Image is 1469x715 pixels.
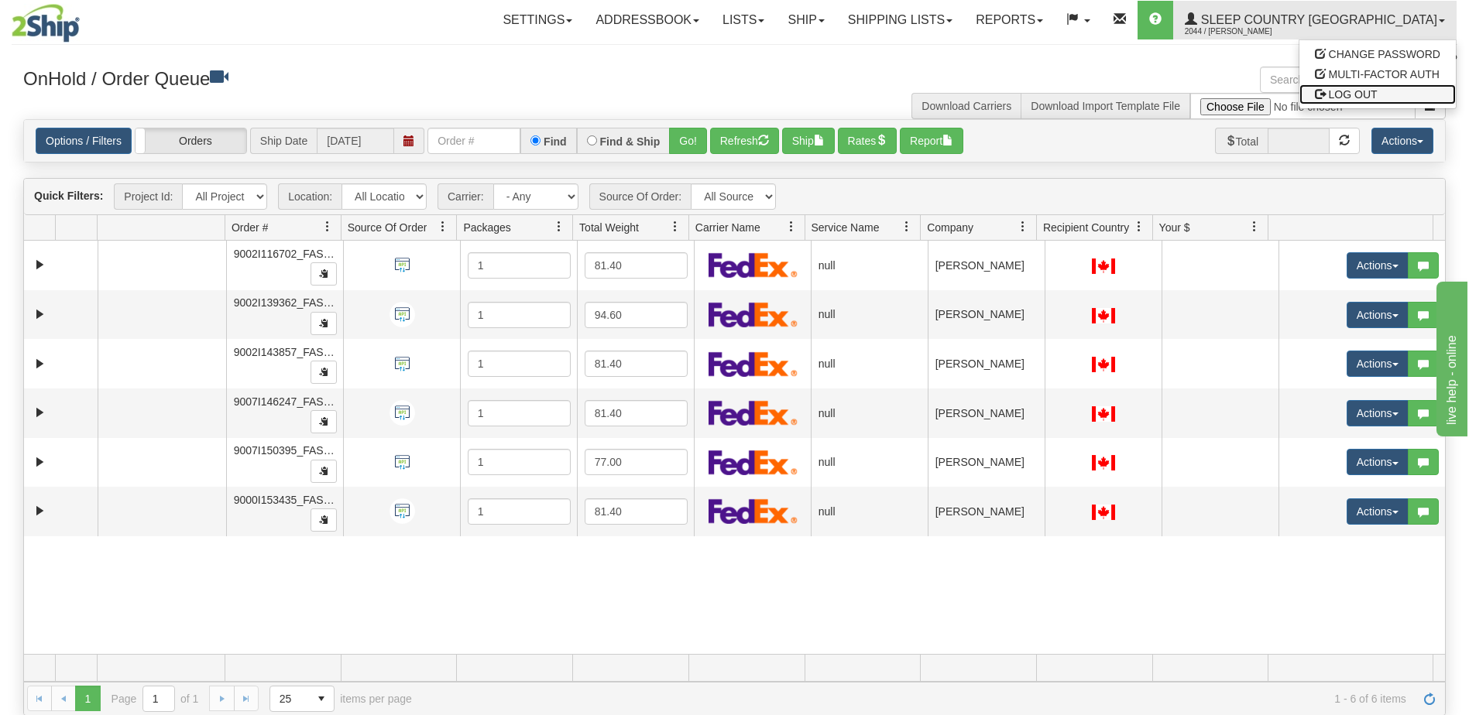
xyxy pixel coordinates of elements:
input: Page 1 [143,686,174,711]
button: Go! [669,128,707,154]
img: FedEx [709,400,798,426]
label: Orders [136,128,246,153]
span: Recipient Country [1043,220,1129,235]
img: FedEx [709,498,798,524]
span: Project Id: [114,183,182,210]
img: API [390,351,415,377]
span: Page of 1 [112,686,199,712]
a: Refresh [1417,686,1442,710]
button: Actions [1347,498,1409,525]
span: 9007I146247_FASUS [234,395,338,408]
button: Copy to clipboard [311,508,337,532]
span: Packages [463,220,510,235]
img: FedEx [709,252,798,278]
img: CA [1092,258,1115,274]
a: Addressbook [584,1,711,39]
a: Options / Filters [36,128,132,154]
input: Import [1190,93,1416,119]
img: API [390,498,415,524]
button: Actions [1347,302,1409,328]
button: Actions [1371,128,1433,154]
td: null [811,241,928,290]
a: Company filter column settings [1010,214,1036,240]
span: CHANGE PASSWORD [1329,48,1440,60]
a: Order # filter column settings [314,214,341,240]
button: Actions [1347,449,1409,475]
span: Total Weight [579,220,639,235]
td: null [811,487,928,536]
span: 9000I153435_FASUS [234,494,338,506]
span: Your $ [1159,220,1190,235]
img: FedEx [709,450,798,475]
img: CA [1092,505,1115,520]
button: Actions [1347,400,1409,426]
label: Quick Filters: [34,188,103,204]
td: [PERSON_NAME] [928,388,1045,438]
div: live help - online [12,9,143,28]
a: Expand [30,305,50,324]
img: CA [1092,308,1115,323]
button: Copy to clipboard [311,410,337,433]
div: grid toolbar [24,179,1445,215]
div: Support: 1 - 855 - 55 - 2SHIP [12,53,1457,66]
span: Carrier Name [695,220,760,235]
button: Ship [782,128,835,154]
a: Ship [776,1,836,39]
a: Service Name filter column settings [894,214,920,240]
a: MULTI-FACTOR AUTH [1299,64,1456,84]
a: Packages filter column settings [546,214,572,240]
a: Expand [30,354,50,374]
a: Expand [30,501,50,521]
input: Order # [427,128,520,154]
button: Actions [1347,252,1409,279]
span: Company [927,220,973,235]
span: 9002I143857_FASUS [234,346,338,358]
span: Carrier: [438,183,493,210]
span: Total [1215,128,1268,154]
img: CA [1092,357,1115,372]
td: [PERSON_NAME] [928,339,1045,388]
span: Source Of Order: [589,183,692,210]
button: Report [900,128,963,154]
img: API [390,450,415,475]
iframe: chat widget [1433,279,1467,436]
td: [PERSON_NAME] [928,241,1045,290]
button: Actions [1347,351,1409,377]
button: Copy to clipboard [311,361,337,384]
a: Settings [491,1,584,39]
td: null [811,339,928,388]
span: Service Name [812,220,880,235]
img: CA [1092,406,1115,422]
a: LOG OUT [1299,84,1456,104]
img: API [390,252,415,278]
td: [PERSON_NAME] [928,487,1045,536]
span: Order # [232,220,268,235]
a: Carrier Name filter column settings [778,214,805,240]
input: Search [1260,67,1416,93]
img: logo2044.jpg [12,4,80,43]
a: Expand [30,255,50,275]
button: Refresh [710,128,779,154]
a: Reports [964,1,1055,39]
span: Source Of Order [348,220,427,235]
span: 2044 / [PERSON_NAME] [1185,24,1301,39]
button: Copy to clipboard [311,460,337,483]
img: CA [1092,455,1115,470]
span: 9007I150395_FASUS [234,444,338,457]
a: Expand [30,453,50,472]
span: select [309,686,334,711]
img: API [390,302,415,327]
span: Location: [278,183,342,210]
button: Copy to clipboard [311,262,337,286]
span: MULTI-FACTOR AUTH [1329,68,1440,80]
a: Lists [711,1,776,39]
span: LOG OUT [1329,88,1378,101]
a: Source Of Order filter column settings [430,214,456,240]
a: Download Carriers [922,100,1011,112]
span: Sleep Country [GEOGRAPHIC_DATA] [1197,13,1437,26]
a: Total Weight filter column settings [662,214,688,240]
button: Rates [838,128,898,154]
a: Your $ filter column settings [1241,214,1268,240]
span: 9002I139362_FASUS [234,296,338,309]
a: Sleep Country [GEOGRAPHIC_DATA] 2044 / [PERSON_NAME] [1173,1,1457,39]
